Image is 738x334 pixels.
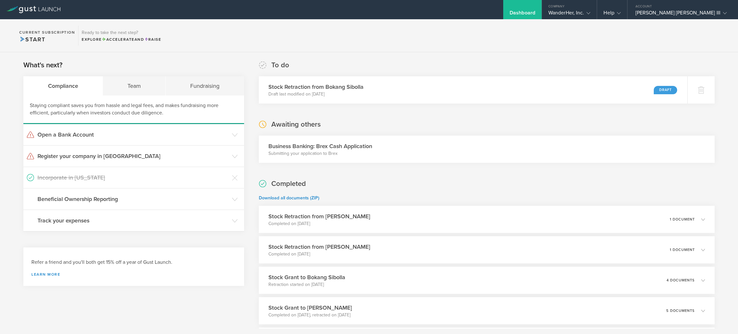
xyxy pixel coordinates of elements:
[670,218,695,221] p: 1 document
[19,30,75,34] h2: Current Subscription
[268,142,372,150] h3: Business Banking: Brex Cash Application
[37,152,229,160] h3: Register your company in [GEOGRAPHIC_DATA]
[23,61,62,70] h2: What's next?
[510,10,535,19] div: Dashboard
[635,10,727,19] div: [PERSON_NAME] [PERSON_NAME] III
[667,279,695,282] p: 4 documents
[166,76,244,96] div: Fundraising
[19,36,45,43] span: Start
[268,281,345,288] p: Retraction started on [DATE]
[706,303,738,334] div: Widget de chat
[23,76,103,96] div: Compliance
[271,61,289,70] h2: To do
[271,120,321,129] h2: Awaiting others
[666,309,695,313] p: 5 documents
[548,10,591,19] div: WanderHer, Inc.
[268,221,370,227] p: Completed on [DATE]
[268,304,352,312] h3: Stock Grant to [PERSON_NAME]
[603,10,620,19] div: Help
[268,150,372,157] p: Submitting your application to Brex
[268,273,345,281] h3: Stock Grant to Bokang Sibolla
[268,243,370,251] h3: Stock Retraction from [PERSON_NAME]
[37,130,229,139] h3: Open a Bank Account
[268,91,364,97] p: Draft last modified on [DATE]
[37,216,229,225] h3: Track your expenses
[706,303,738,334] iframe: Chat Widget
[82,30,161,35] h3: Ready to take the next step?
[259,195,319,201] a: Download all documents (ZIP)
[268,251,370,257] p: Completed on [DATE]
[31,272,236,276] a: Learn more
[271,179,306,188] h2: Completed
[78,26,164,46] div: Ready to take the next step?ExploreAccelerateandRaise
[102,37,144,42] span: and
[268,212,370,221] h3: Stock Retraction from [PERSON_NAME]
[268,83,364,91] h3: Stock Retraction from Bokang Sibolla
[670,248,695,252] p: 1 document
[37,195,229,203] h3: Beneficial Ownership Reporting
[31,259,236,266] h3: Refer a friend and you'll both get 15% off a year of Gust Launch.
[102,37,135,42] span: Accelerate
[23,96,244,124] div: Staying compliant saves you from hassle and legal fees, and makes fundraising more efficient, par...
[103,76,166,96] div: Team
[144,37,161,42] span: Raise
[654,86,677,94] div: Draft
[268,312,352,318] p: Completed on [DATE], retracted on [DATE]
[82,37,161,42] div: Explore
[259,76,687,104] div: Stock Retraction from Bokang SibollaDraft last modified on [DATE]Draft
[37,173,229,182] h3: Incorporate in [US_STATE]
